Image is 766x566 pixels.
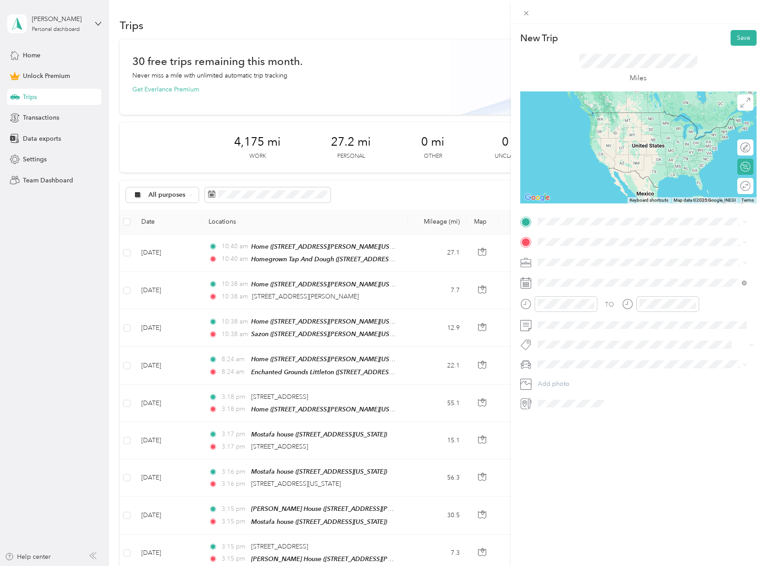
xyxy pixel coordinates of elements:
[522,192,552,203] img: Google
[522,192,552,203] a: Open this area in Google Maps (opens a new window)
[731,30,757,46] button: Save
[674,198,736,203] span: Map data ©2025 Google, INEGI
[630,197,668,203] button: Keyboard shortcuts
[535,378,757,390] button: Add photo
[520,32,558,44] p: New Trip
[716,516,766,566] iframe: Everlance-gr Chat Button Frame
[630,73,647,84] p: Miles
